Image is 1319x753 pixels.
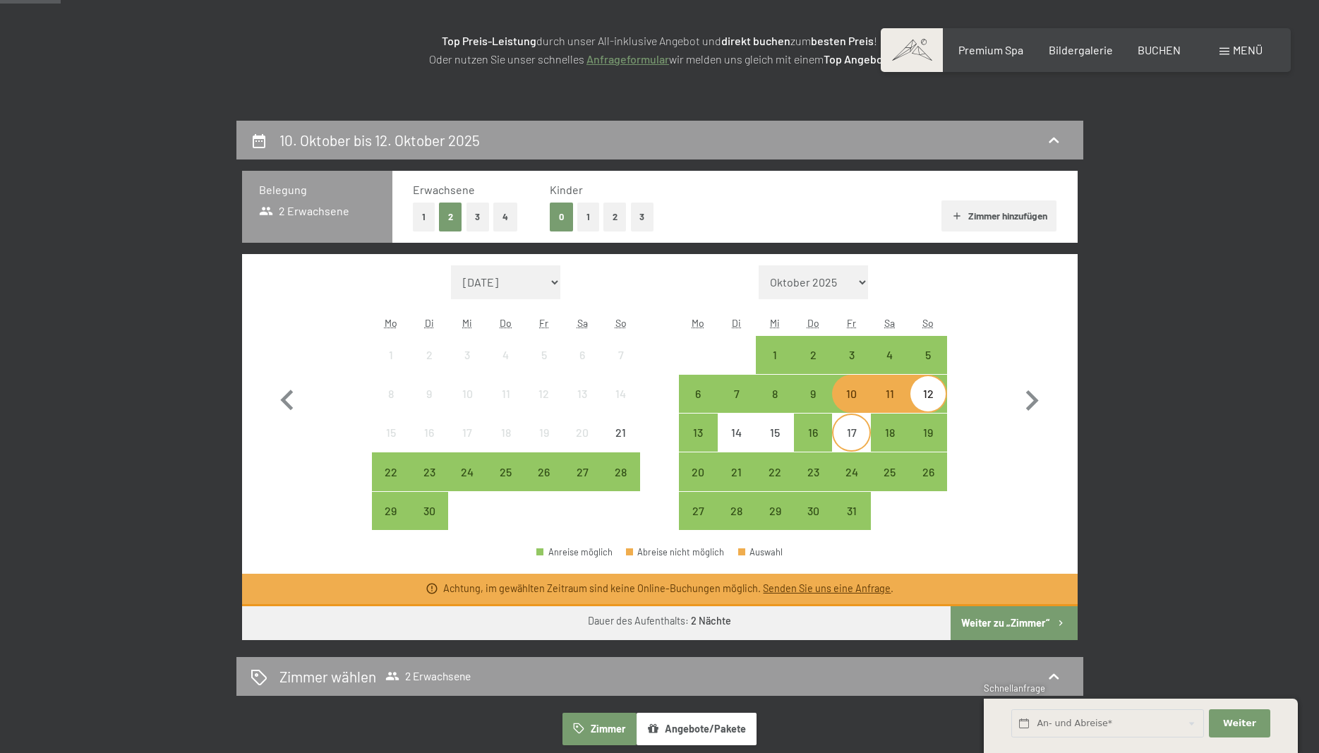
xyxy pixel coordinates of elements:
[909,336,947,374] div: Anreise möglich
[1223,717,1256,730] span: Weiter
[824,52,890,66] strong: Top Angebot.
[832,414,870,452] div: Anreise nicht möglich
[410,414,448,452] div: Anreise nicht möglich
[832,336,870,374] div: Anreise möglich
[563,452,601,490] div: Anreise möglich
[832,414,870,452] div: Fri Oct 17 2025
[794,414,832,452] div: Anreise möglich
[679,375,717,413] div: Mon Oct 06 2025
[565,388,600,423] div: 13
[525,336,563,374] div: Fri Sep 05 2025
[372,336,410,374] div: Anreise nicht möglich
[757,349,793,385] div: 1
[488,427,524,462] div: 18
[984,682,1045,694] span: Schnellanfrage
[603,388,638,423] div: 14
[719,466,754,502] div: 21
[385,669,471,683] span: 2 Erwachsene
[526,427,562,462] div: 19
[909,414,947,452] div: Sun Oct 19 2025
[794,336,832,374] div: Thu Oct 02 2025
[910,349,946,385] div: 5
[679,375,717,413] div: Anreise möglich
[692,317,704,329] abbr: Montag
[525,452,563,490] div: Anreise möglich
[756,336,794,374] div: Anreise möglich
[410,492,448,530] div: Anreise möglich
[526,388,562,423] div: 12
[679,452,717,490] div: Mon Oct 20 2025
[871,336,909,374] div: Sat Oct 04 2025
[487,375,525,413] div: Thu Sep 11 2025
[738,548,783,557] div: Auswahl
[450,349,485,385] div: 3
[462,317,472,329] abbr: Mittwoch
[439,203,462,231] button: 2
[410,452,448,490] div: Tue Sep 23 2025
[832,375,870,413] div: Anreise möglich
[525,414,563,452] div: Fri Sep 19 2025
[563,336,601,374] div: Sat Sep 06 2025
[466,203,490,231] button: 3
[832,452,870,490] div: Fri Oct 24 2025
[601,336,639,374] div: Anreise nicht möglich
[372,414,410,452] div: Mon Sep 15 2025
[443,582,893,596] div: Achtung, im gewählten Zeitraum sind keine Online-Buchungen möglich. .
[493,203,517,231] button: 4
[563,452,601,490] div: Sat Sep 27 2025
[525,452,563,490] div: Fri Sep 26 2025
[910,466,946,502] div: 26
[757,466,793,502] div: 22
[601,452,639,490] div: Sun Sep 28 2025
[488,349,524,385] div: 4
[372,492,410,530] div: Mon Sep 29 2025
[833,427,869,462] div: 17
[1049,43,1113,56] a: Bildergalerie
[909,375,947,413] div: Sun Oct 12 2025
[601,414,639,452] div: Anreise nicht möglich
[425,317,434,329] abbr: Dienstag
[719,505,754,541] div: 28
[756,492,794,530] div: Anreise möglich
[756,414,794,452] div: Wed Oct 15 2025
[794,452,832,490] div: Thu Oct 23 2025
[871,414,909,452] div: Anreise möglich
[525,375,563,413] div: Fri Sep 12 2025
[832,492,870,530] div: Fri Oct 31 2025
[413,203,435,231] button: 1
[910,388,946,423] div: 12
[448,452,486,490] div: Anreise möglich
[718,375,756,413] div: Anreise möglich
[719,427,754,462] div: 14
[488,388,524,423] div: 11
[756,375,794,413] div: Wed Oct 08 2025
[1209,709,1270,738] button: Weiter
[811,34,874,47] strong: besten Preis
[795,466,831,502] div: 23
[565,466,600,502] div: 27
[756,452,794,490] div: Anreise möglich
[795,349,831,385] div: 2
[718,414,756,452] div: Tue Oct 14 2025
[718,414,756,452] div: Anreise nicht möglich
[770,317,780,329] abbr: Mittwoch
[794,414,832,452] div: Thu Oct 16 2025
[732,317,741,329] abbr: Dienstag
[909,414,947,452] div: Anreise möglich
[718,492,756,530] div: Tue Oct 28 2025
[601,452,639,490] div: Anreise möglich
[411,466,447,502] div: 23
[871,452,909,490] div: Sat Oct 25 2025
[872,427,908,462] div: 18
[539,317,548,329] abbr: Freitag
[941,200,1056,231] button: Zimmer hinzufügen
[757,388,793,423] div: 8
[411,388,447,423] div: 9
[832,492,870,530] div: Anreise möglich
[588,614,731,628] div: Dauer des Aufenthalts:
[871,375,909,413] div: Sat Oct 11 2025
[448,414,486,452] div: Wed Sep 17 2025
[603,466,638,502] div: 28
[794,336,832,374] div: Anreise möglich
